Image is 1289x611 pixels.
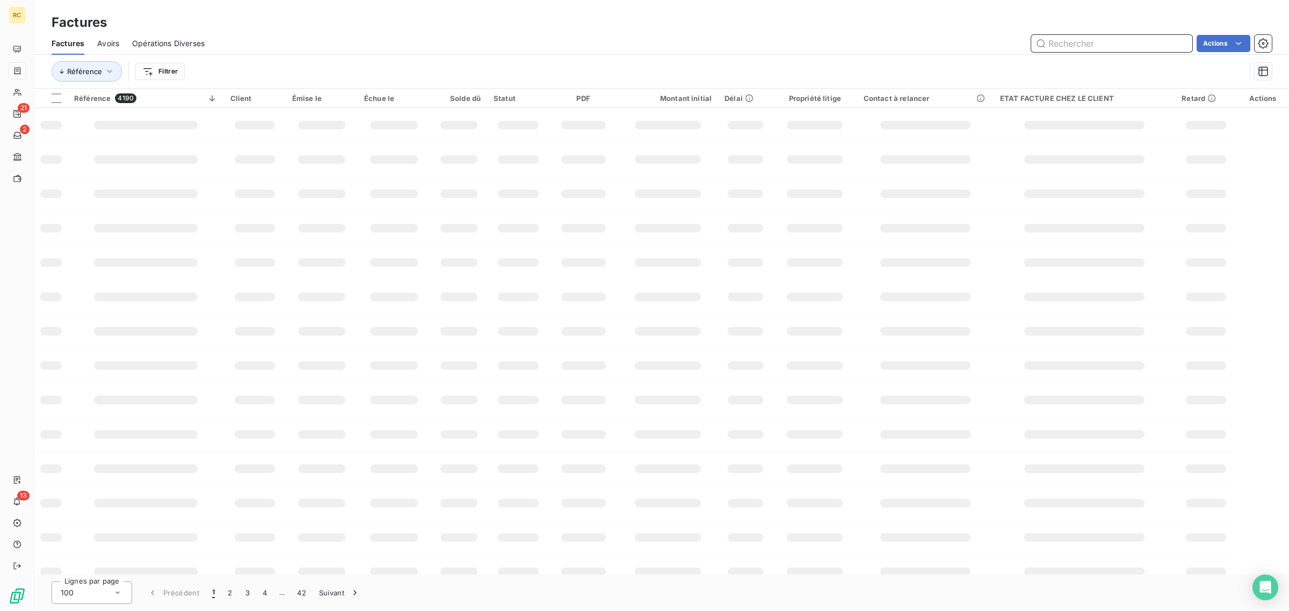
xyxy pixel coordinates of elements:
[206,581,221,604] button: 1
[17,491,30,500] span: 13
[230,94,279,103] div: Client
[1031,35,1192,52] input: Rechercher
[52,38,84,49] span: Factures
[97,38,119,49] span: Avoirs
[67,67,102,76] span: Référence
[221,581,238,604] button: 2
[256,581,273,604] button: 4
[1252,574,1278,600] div: Open Intercom Messenger
[74,94,111,103] span: Référence
[212,587,215,598] span: 1
[1243,94,1283,103] div: Actions
[141,581,206,604] button: Précédent
[1197,35,1250,52] button: Actions
[364,94,424,103] div: Échue le
[313,581,367,604] button: Suivant
[864,94,987,103] div: Contact à relancer
[239,581,256,604] button: 3
[292,94,351,103] div: Émise le
[9,6,26,24] div: RC
[624,94,712,103] div: Montant initial
[61,587,74,598] span: 100
[556,94,611,103] div: PDF
[132,38,205,49] span: Opérations Diverses
[779,94,851,103] div: Propriété litige
[291,581,313,604] button: 42
[725,94,766,103] div: Délai
[18,103,30,113] span: 21
[1182,94,1230,103] div: Retard
[494,94,543,103] div: Statut
[115,93,136,103] span: 4190
[9,587,26,605] img: Logo LeanPay
[273,584,291,601] span: …
[52,61,122,82] button: Référence
[1000,94,1169,103] div: ETAT FACTURE CHEZ LE CLIENT
[20,125,30,134] span: 2
[52,13,107,32] h3: Factures
[135,63,185,80] button: Filtrer
[437,94,481,103] div: Solde dû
